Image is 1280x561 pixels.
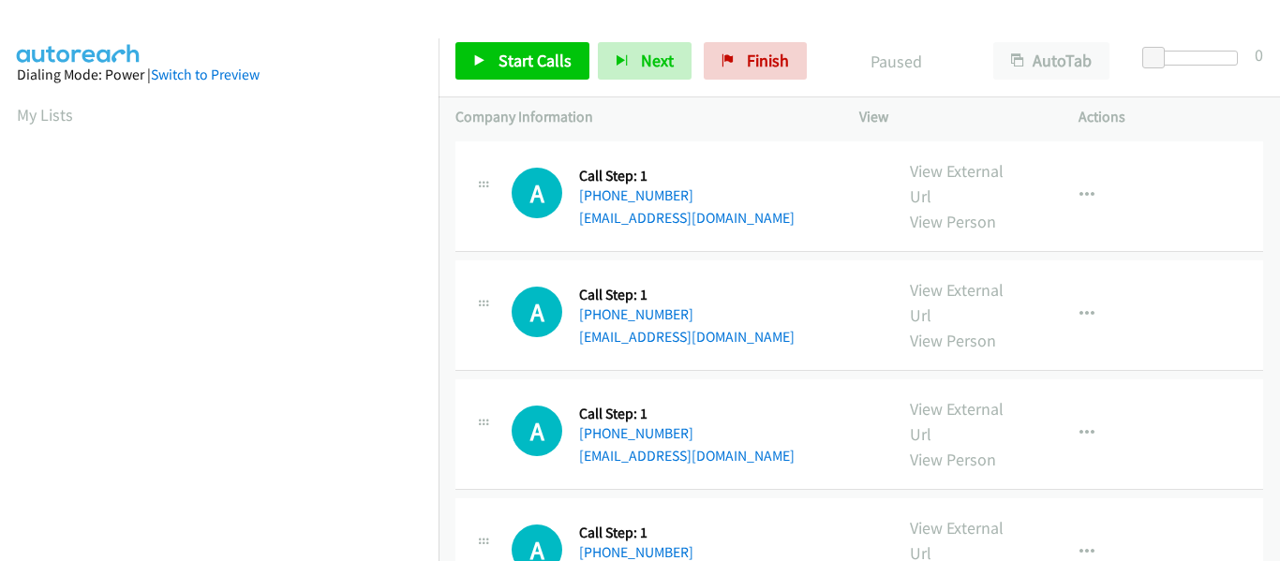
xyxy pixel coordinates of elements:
[512,406,562,456] h1: A
[17,64,422,86] div: Dialing Mode: Power |
[1255,42,1263,67] div: 0
[512,287,562,337] div: The call is yet to be attempted
[455,42,589,80] a: Start Calls
[910,160,1004,207] a: View External Url
[579,186,693,204] a: [PHONE_NUMBER]
[579,405,795,423] h5: Call Step: 1
[910,398,1004,445] a: View External Url
[747,50,789,71] span: Finish
[512,287,562,337] h1: A
[910,279,1004,326] a: View External Url
[512,168,562,218] h1: A
[499,50,572,71] span: Start Calls
[512,168,562,218] div: The call is yet to be attempted
[910,330,996,351] a: View Person
[579,524,795,542] h5: Call Step: 1
[1152,51,1238,66] div: Delay between calls (in seconds)
[859,106,1045,128] p: View
[17,104,73,125] a: My Lists
[1226,206,1280,355] iframe: Resource Center
[151,66,260,83] a: Switch to Preview
[512,406,562,456] div: The call is yet to be attempted
[579,209,795,227] a: [EMAIL_ADDRESS][DOMAIN_NAME]
[704,42,807,80] a: Finish
[910,211,996,232] a: View Person
[579,305,693,323] a: [PHONE_NUMBER]
[579,286,795,304] h5: Call Step: 1
[579,447,795,465] a: [EMAIL_ADDRESS][DOMAIN_NAME]
[579,543,693,561] a: [PHONE_NUMBER]
[579,167,795,185] h5: Call Step: 1
[641,50,674,71] span: Next
[579,328,795,346] a: [EMAIL_ADDRESS][DOMAIN_NAME]
[598,42,692,80] button: Next
[910,449,996,470] a: View Person
[455,106,826,128] p: Company Information
[832,49,960,74] p: Paused
[579,424,693,442] a: [PHONE_NUMBER]
[993,42,1109,80] button: AutoTab
[1079,106,1264,128] p: Actions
